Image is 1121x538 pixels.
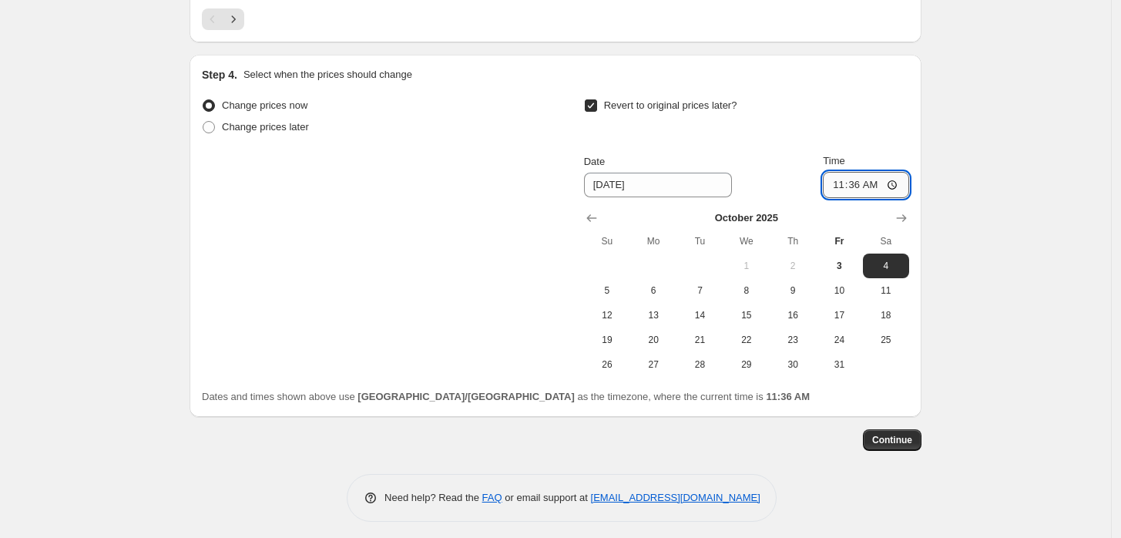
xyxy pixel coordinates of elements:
button: Wednesday October 8 2025 [723,278,770,303]
a: [EMAIL_ADDRESS][DOMAIN_NAME] [591,492,760,503]
span: 17 [822,309,856,321]
b: [GEOGRAPHIC_DATA]/[GEOGRAPHIC_DATA] [357,391,574,402]
span: 14 [683,309,717,321]
button: Thursday October 23 2025 [770,328,816,352]
span: 1 [730,260,764,272]
button: Sunday October 5 2025 [584,278,630,303]
button: Today Friday October 3 2025 [816,254,862,278]
span: 16 [776,309,810,321]
span: 31 [822,358,856,371]
span: Time [823,155,844,166]
h2: Step 4. [202,67,237,82]
span: 28 [683,358,717,371]
button: Wednesday October 1 2025 [723,254,770,278]
span: 27 [636,358,670,371]
span: Sa [869,235,903,247]
span: 19 [590,334,624,346]
span: 10 [822,284,856,297]
span: Fr [822,235,856,247]
span: 22 [730,334,764,346]
span: 20 [636,334,670,346]
span: 26 [590,358,624,371]
button: Tuesday October 21 2025 [676,328,723,352]
span: Revert to original prices later? [604,99,737,111]
span: Date [584,156,605,167]
span: Su [590,235,624,247]
span: 3 [822,260,856,272]
span: 8 [730,284,764,297]
p: Select when the prices should change [243,67,412,82]
span: 30 [776,358,810,371]
button: Show previous month, September 2025 [581,207,602,229]
button: Sunday October 19 2025 [584,328,630,352]
span: 23 [776,334,810,346]
button: Thursday October 2 2025 [770,254,816,278]
span: 21 [683,334,717,346]
button: Tuesday October 14 2025 [676,303,723,328]
button: Saturday October 18 2025 [863,303,909,328]
th: Friday [816,229,862,254]
span: 25 [869,334,903,346]
button: Thursday October 30 2025 [770,352,816,377]
span: Dates and times shown above use as the timezone, where the current time is [202,391,810,402]
th: Monday [630,229,676,254]
span: 24 [822,334,856,346]
button: Next [223,8,244,30]
button: Saturday October 25 2025 [863,328,909,352]
button: Continue [863,429,921,451]
button: Friday October 24 2025 [816,328,862,352]
button: Monday October 20 2025 [630,328,676,352]
button: Monday October 27 2025 [630,352,676,377]
button: Tuesday October 7 2025 [676,278,723,303]
button: Wednesday October 29 2025 [723,352,770,377]
th: Sunday [584,229,630,254]
span: 18 [869,309,903,321]
button: Wednesday October 15 2025 [723,303,770,328]
a: FAQ [482,492,502,503]
th: Thursday [770,229,816,254]
button: Friday October 10 2025 [816,278,862,303]
span: 7 [683,284,717,297]
span: Th [776,235,810,247]
span: Change prices now [222,99,307,111]
button: Sunday October 26 2025 [584,352,630,377]
span: Mo [636,235,670,247]
button: Saturday October 4 2025 [863,254,909,278]
span: 29 [730,358,764,371]
th: Saturday [863,229,909,254]
th: Tuesday [676,229,723,254]
span: 4 [869,260,903,272]
input: 10/3/2025 [584,173,732,197]
span: 15 [730,309,764,321]
span: Continue [872,434,912,446]
nav: Pagination [202,8,244,30]
span: 13 [636,309,670,321]
button: Saturday October 11 2025 [863,278,909,303]
button: Sunday October 12 2025 [584,303,630,328]
input: 12:00 [823,172,909,198]
span: 11 [869,284,903,297]
span: 6 [636,284,670,297]
button: Tuesday October 28 2025 [676,352,723,377]
th: Wednesday [723,229,770,254]
button: Friday October 31 2025 [816,352,862,377]
button: Friday October 17 2025 [816,303,862,328]
span: 2 [776,260,810,272]
button: Show next month, November 2025 [891,207,912,229]
span: 12 [590,309,624,321]
span: We [730,235,764,247]
button: Wednesday October 22 2025 [723,328,770,352]
span: Change prices later [222,121,309,133]
span: Need help? Read the [384,492,482,503]
button: Monday October 6 2025 [630,278,676,303]
b: 11:36 AM [766,391,810,402]
button: Thursday October 16 2025 [770,303,816,328]
button: Thursday October 9 2025 [770,278,816,303]
span: 9 [776,284,810,297]
span: 5 [590,284,624,297]
button: Monday October 13 2025 [630,303,676,328]
span: Tu [683,235,717,247]
span: or email support at [502,492,591,503]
